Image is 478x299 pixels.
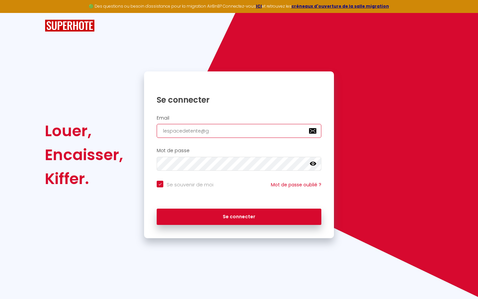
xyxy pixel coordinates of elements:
[256,3,262,9] a: ICI
[157,148,321,153] h2: Mot de passe
[157,124,321,138] input: Ton Email
[157,115,321,121] h2: Email
[45,119,123,143] div: Louer,
[5,3,25,23] button: Ouvrir le widget de chat LiveChat
[157,95,321,105] h1: Se connecter
[45,20,95,32] img: SuperHote logo
[45,143,123,167] div: Encaisser,
[291,3,389,9] a: créneaux d'ouverture de la salle migration
[45,167,123,191] div: Kiffer.
[157,209,321,225] button: Se connecter
[271,181,321,188] a: Mot de passe oublié ?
